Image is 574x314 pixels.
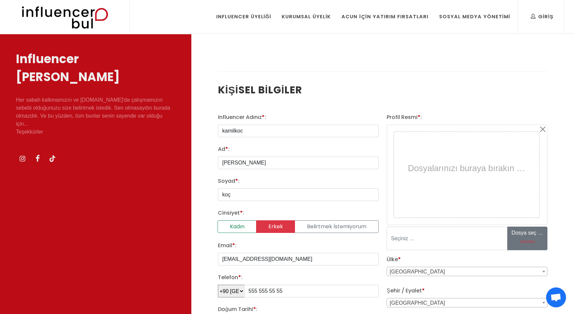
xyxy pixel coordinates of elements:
[218,82,547,97] h2: Kişisel Bilgiler
[218,209,244,217] label: Cinsiyet :
[387,113,422,121] label: Profil Resmi :
[387,256,401,263] label: Ülke
[387,267,547,276] span: Türkiye
[387,298,547,308] span: Adana
[244,285,379,297] input: ex: 222-333-4455
[218,113,266,121] label: Influencer Adınız :
[218,305,257,313] label: Doğum Tarihi :
[439,13,510,20] div: Sosyal Medya Yönetimi
[387,267,547,276] span: Türkiye
[341,13,428,20] div: Acun İçin Yatırım Fırsatları
[539,125,547,133] button: Close
[16,96,175,136] p: Her sabah kalkmamızın ve [DOMAIN_NAME]'da çalışmamızın sebebi olduğunuzu size belirtmek istedik. ...
[282,13,331,20] div: Kurumsal Üyelik
[387,287,425,295] label: Şehir / Eyalet
[546,287,566,307] div: Açık sohbet
[218,145,230,153] label: Ad :
[531,13,553,20] div: Giriş
[218,253,379,265] input: johndoe@influencerbul.com
[295,220,379,233] label: Belirtmek İstemiyorum
[512,239,543,245] label: Zorunlu
[218,177,239,185] label: Soyad :
[256,220,295,233] label: Erkek
[216,13,271,20] div: Influencer Üyeliği
[396,134,537,203] div: Dosyalarınızı buraya bırakın …
[218,242,237,250] label: Email :
[387,298,547,307] span: Adana
[16,50,175,86] h1: Influencer [PERSON_NAME]
[218,220,256,233] label: Kadın
[387,227,508,250] input: Seçiniz ...
[218,273,242,281] label: Telefon :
